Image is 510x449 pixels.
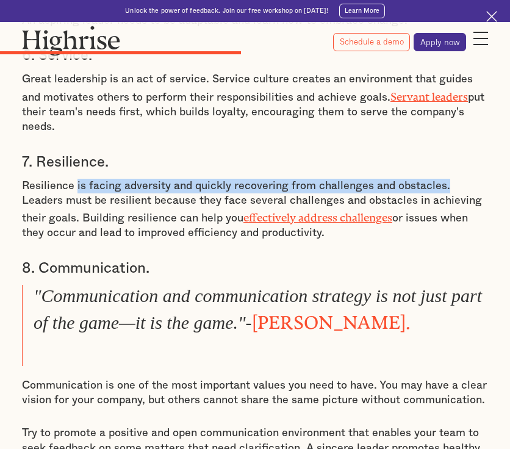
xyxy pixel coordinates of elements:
em: "Communication and communication strategy is not just part of the game—it is the game."- [34,286,482,332]
a: Learn More [339,4,385,18]
a: Servant leaders [390,90,468,98]
img: Highrise logo [22,26,120,56]
strong: [PERSON_NAME]. [252,312,411,324]
h3: 8. Communication. [22,259,488,278]
a: Apply now [414,33,466,51]
p: Communication is one of the most important values you need to have. You may have a clear vision f... [22,378,488,408]
a: Schedule a demo [333,33,410,51]
a: effectively address challenges [243,211,392,218]
h3: 7. Resilience. [22,153,488,171]
p: Great leadership is an act of service. Service culture creates an environment that guides and mot... [22,72,488,134]
p: Resilience is facing adversity and quickly recovering from challenges and obstacles. Leaders must... [22,179,488,241]
img: Cross icon [486,11,497,22]
div: Unlock the power of feedback. Join our free workshop on [DATE]! [125,7,328,15]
